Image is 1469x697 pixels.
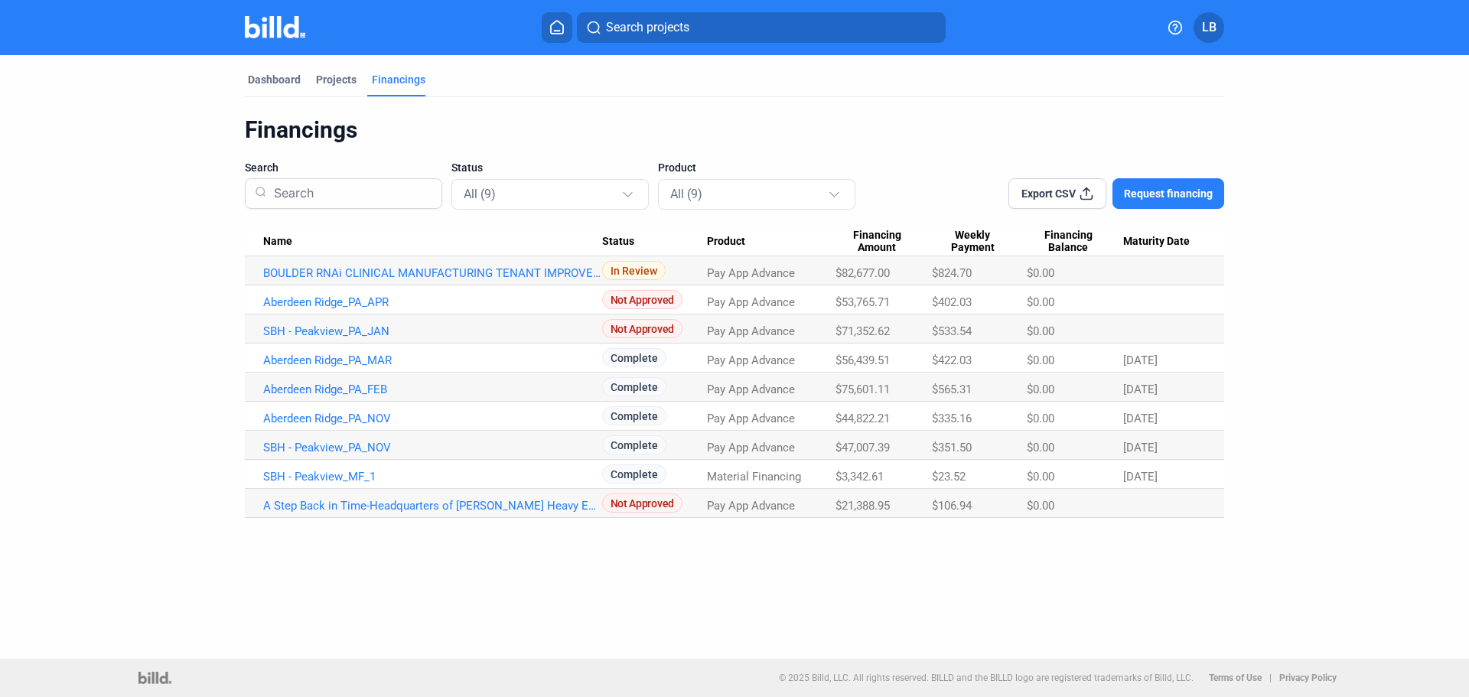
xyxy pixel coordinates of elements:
[1123,235,1206,249] div: Maturity Date
[263,353,602,367] a: Aberdeen Ridge_PA_MAR
[602,493,682,513] span: Not Approved
[263,266,602,280] a: BOULDER RNAi CLINICAL MANUFACTURING TENANT IMPROVEMENT_PA_AUG
[451,160,483,175] span: Status
[602,290,682,309] span: Not Approved
[835,383,890,396] span: $75,601.11
[1112,178,1224,209] button: Request financing
[707,383,795,396] span: Pay App Advance
[263,441,602,454] a: SBH - Peakview_PA_NOV
[707,470,801,484] span: Material Financing
[658,160,696,175] span: Product
[670,187,702,201] mat-select-trigger: All (9)
[707,412,795,425] span: Pay App Advance
[1027,441,1054,454] span: $0.00
[835,470,884,484] span: $3,342.61
[932,295,972,309] span: $402.03
[1027,470,1054,484] span: $0.00
[263,383,602,396] a: Aberdeen Ridge_PA_FEB
[248,72,301,87] div: Dashboard
[707,499,795,513] span: Pay App Advance
[835,412,890,425] span: $44,822.21
[602,348,666,367] span: Complete
[263,235,602,249] div: Name
[1027,295,1054,309] span: $0.00
[835,324,890,338] span: $71,352.62
[245,116,1224,145] div: Financings
[1027,324,1054,338] span: $0.00
[1123,235,1190,249] span: Maturity Date
[932,324,972,338] span: $533.54
[1008,178,1106,209] button: Export CSV
[372,72,425,87] div: Financings
[1027,383,1054,396] span: $0.00
[245,160,278,175] span: Search
[602,435,666,454] span: Complete
[1123,353,1158,367] span: [DATE]
[602,319,682,338] span: Not Approved
[602,235,707,249] div: Status
[602,261,666,280] span: In Review
[606,18,689,37] span: Search projects
[835,295,890,309] span: $53,765.71
[1194,12,1224,43] button: LB
[707,235,745,249] span: Product
[1027,229,1109,255] span: Financing Balance
[602,464,666,484] span: Complete
[835,229,932,255] div: Financing Amount
[1027,353,1054,367] span: $0.00
[932,229,1027,255] div: Weekly Payment
[932,412,972,425] span: $335.16
[245,16,305,38] img: Billd Company Logo
[268,174,432,213] input: Search
[263,499,602,513] a: A Step Back in Time-Headquarters of [PERSON_NAME] Heavy Equipment Co, Inc._PA_MAR
[1027,412,1054,425] span: $0.00
[263,412,602,425] a: Aberdeen Ridge_PA_NOV
[464,187,496,201] mat-select-trigger: All (9)
[602,406,666,425] span: Complete
[707,266,795,280] span: Pay App Advance
[835,441,890,454] span: $47,007.39
[1123,412,1158,425] span: [DATE]
[932,266,972,280] span: $824.70
[932,383,972,396] span: $565.31
[835,229,918,255] span: Financing Amount
[138,672,171,684] img: logo
[707,441,795,454] span: Pay App Advance
[1123,441,1158,454] span: [DATE]
[1123,383,1158,396] span: [DATE]
[835,353,890,367] span: $56,439.51
[263,295,602,309] a: Aberdeen Ridge_PA_APR
[1027,499,1054,513] span: $0.00
[779,673,1194,683] p: © 2025 Billd, LLC. All rights reserved. BILLD and the BILLD logo are registered trademarks of Bil...
[707,295,795,309] span: Pay App Advance
[707,353,795,367] span: Pay App Advance
[835,499,890,513] span: $21,388.95
[602,235,634,249] span: Status
[577,12,946,43] button: Search projects
[1123,470,1158,484] span: [DATE]
[932,441,972,454] span: $351.50
[1209,673,1262,683] b: Terms of Use
[263,324,602,338] a: SBH - Peakview_PA_JAN
[1027,229,1123,255] div: Financing Balance
[932,499,972,513] span: $106.94
[1202,18,1217,37] span: LB
[835,266,890,280] span: $82,677.00
[707,235,836,249] div: Product
[602,377,666,396] span: Complete
[932,470,966,484] span: $23.52
[707,324,795,338] span: Pay App Advance
[1269,673,1272,683] p: |
[263,235,292,249] span: Name
[263,470,602,484] a: SBH - Peakview_MF_1
[316,72,357,87] div: Projects
[1021,186,1076,201] span: Export CSV
[932,229,1013,255] span: Weekly Payment
[1124,186,1213,201] span: Request financing
[932,353,972,367] span: $422.03
[1027,266,1054,280] span: $0.00
[1279,673,1337,683] b: Privacy Policy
